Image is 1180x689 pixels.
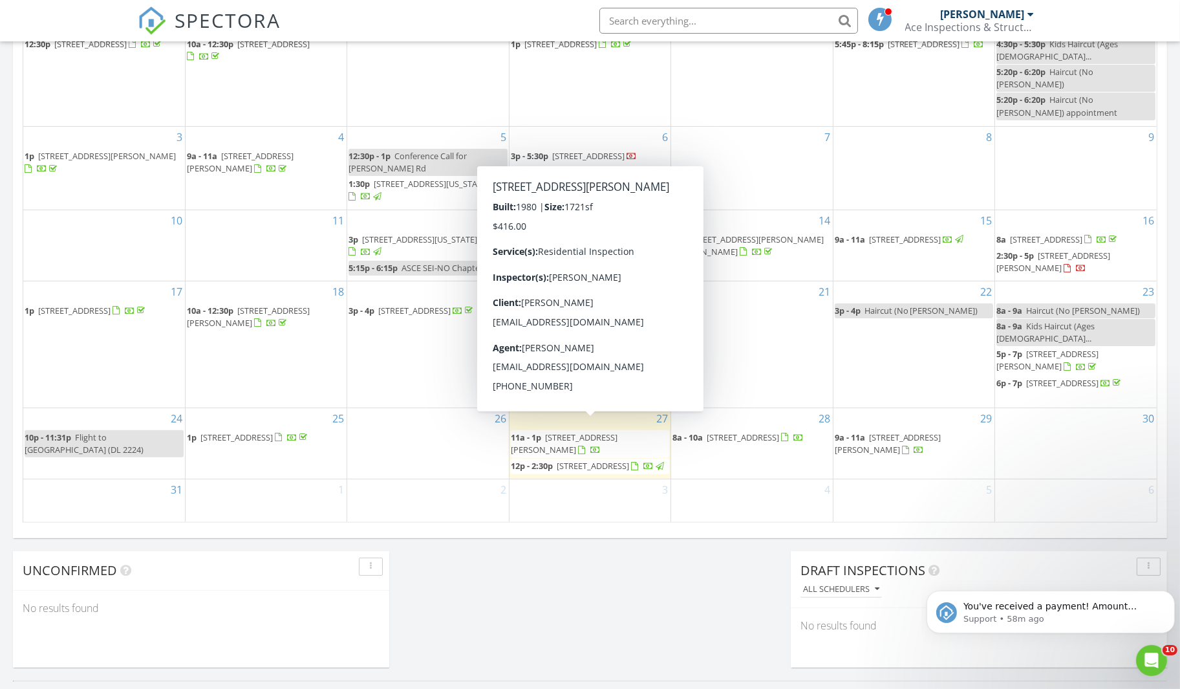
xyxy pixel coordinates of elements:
[996,347,1155,375] a: 5p - 7p [STREET_ADDRESS][PERSON_NAME]
[996,66,1093,90] span: Haircut (No [PERSON_NAME])
[349,150,467,174] span: Conference Call for [PERSON_NAME] Rd
[187,305,310,329] a: 10a - 12:30p [STREET_ADDRESS][PERSON_NAME]
[524,38,597,50] span: [STREET_ADDRESS]
[996,234,1119,245] a: 8a [STREET_ADDRESS]
[185,479,347,523] td: Go to September 1, 2025
[362,234,477,245] span: [STREET_ADDRESS][US_STATE]
[671,479,833,523] td: Go to September 4, 2025
[187,432,310,443] a: 1p [STREET_ADDRESS]
[509,15,670,127] td: Go to July 30, 2025
[996,320,1095,344] span: Kids Haircut (Ages [DEMOGRAPHIC_DATA]...
[671,408,833,479] td: Go to August 28, 2025
[869,234,941,245] span: [STREET_ADDRESS]
[378,305,451,316] span: [STREET_ADDRESS]
[835,234,966,245] a: 9a - 11a [STREET_ADDRESS]
[25,303,184,319] a: 1p [STREET_ADDRESS]
[138,6,166,35] img: The Best Home Inspection Software - Spectora
[599,8,858,34] input: Search everything...
[996,320,1022,332] span: 8a - 9a
[800,581,882,598] button: All schedulers
[671,126,833,210] td: Go to August 7, 2025
[996,38,1046,50] span: 4:30p - 5:30p
[511,460,553,472] span: 12p - 2:30p
[349,303,507,319] a: 3p - 4p [STREET_ADDRESS]
[511,460,666,472] a: 12p - 2:30p [STREET_ADDRESS]
[996,94,1046,105] span: 5:20p - 6:20p
[138,17,281,45] a: SPECTORA
[498,127,509,148] a: Go to August 5, 2025
[996,94,1117,118] span: Haircut (No [PERSON_NAME]) appointment
[833,15,994,127] td: Go to August 1, 2025
[1026,377,1099,389] span: [STREET_ADDRESS]
[23,408,185,479] td: Go to August 24, 2025
[330,281,347,302] a: Go to August 18, 2025
[25,432,144,455] span: Flight to [GEOGRAPHIC_DATA] (DL 2224)
[349,234,477,257] a: 3p [STREET_ADDRESS][US_STATE]
[174,127,185,148] a: Go to August 3, 2025
[978,210,994,231] a: Go to August 15, 2025
[25,149,184,177] a: 1p [STREET_ADDRESS][PERSON_NAME]
[511,345,629,369] span: [STREET_ADDRESS][PERSON_NAME]
[996,234,1006,245] span: 8a
[672,432,804,443] a: 8a - 10a [STREET_ADDRESS]
[349,178,489,202] a: 1:30p [STREET_ADDRESS][US_STATE]
[38,305,111,316] span: [STREET_ADDRESS]
[995,210,1157,281] td: Go to August 16, 2025
[822,479,833,500] a: Go to September 4, 2025
[349,305,374,316] span: 3p - 4p
[996,377,1022,389] span: 6p - 7p
[996,38,1118,62] span: Kids Haircut (Ages [DEMOGRAPHIC_DATA]...
[349,178,370,190] span: 1:30p
[185,126,347,210] td: Go to August 4, 2025
[511,459,669,474] a: 12p - 2:30p [STREET_ADDRESS]
[511,150,637,162] a: 3p - 5:30p [STREET_ADDRESS]
[707,432,779,443] span: [STREET_ADDRESS]
[187,149,345,177] a: 9a - 11a [STREET_ADDRESS][PERSON_NAME]
[187,305,310,329] span: [STREET_ADDRESS][PERSON_NAME]
[835,38,884,50] span: 5:45p - 8:15p
[995,479,1157,523] td: Go to September 6, 2025
[1146,127,1157,148] a: Go to August 9, 2025
[168,281,185,302] a: Go to August 17, 2025
[185,15,347,127] td: Go to July 28, 2025
[511,373,669,401] a: 1p [STREET_ADDRESS][PERSON_NAME]
[511,432,541,443] span: 11a - 1p
[25,432,71,443] span: 10p - 11:31p
[511,432,617,455] a: 11a - 1p [STREET_ADDRESS][PERSON_NAME]
[347,408,509,479] td: Go to August 26, 2025
[983,127,994,148] a: Go to August 8, 2025
[995,408,1157,479] td: Go to August 30, 2025
[978,281,994,302] a: Go to August 22, 2025
[996,348,1022,360] span: 5p - 7p
[791,608,1167,643] div: No results found
[23,281,185,408] td: Go to August 17, 2025
[511,345,553,357] span: 10:30a - 1p
[185,210,347,281] td: Go to August 11, 2025
[13,591,389,626] div: No results found
[185,281,347,408] td: Go to August 18, 2025
[509,281,670,408] td: Go to August 20, 2025
[25,305,34,316] span: 1p
[336,479,347,500] a: Go to September 1, 2025
[833,210,994,281] td: Go to August 15, 2025
[654,210,670,231] a: Go to August 13, 2025
[941,8,1025,21] div: [PERSON_NAME]
[996,232,1155,248] a: 8a [STREET_ADDRESS]
[803,585,879,594] div: All schedulers
[552,150,625,162] span: [STREET_ADDRESS]
[822,127,833,148] a: Go to August 7, 2025
[672,234,682,245] span: 4p
[511,37,669,52] a: 1p [STREET_ADDRESS]
[492,281,509,302] a: Go to August 19, 2025
[25,150,176,174] a: 1p [STREET_ADDRESS][PERSON_NAME]
[374,178,489,190] span: [STREET_ADDRESS][US_STATE]
[996,376,1155,391] a: 6p - 7p [STREET_ADDRESS]
[509,408,670,479] td: Go to August 27, 2025
[995,15,1157,127] td: Go to August 2, 2025
[1140,408,1157,429] a: Go to August 30, 2025
[187,38,310,62] a: 10a - 12:30p [STREET_ADDRESS]
[347,281,509,408] td: Go to August 19, 2025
